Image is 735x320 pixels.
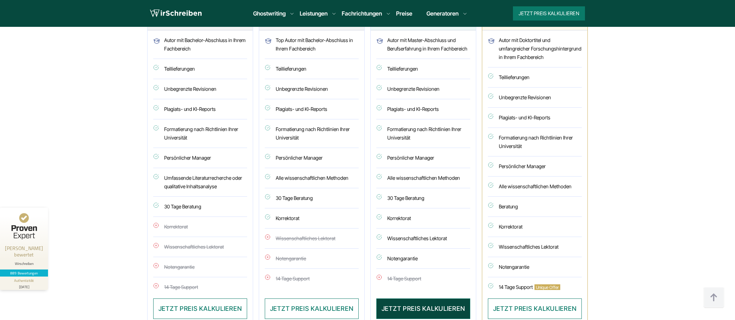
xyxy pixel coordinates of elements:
[265,298,359,319] button: JETZT PREIS KALKULIEREN
[153,217,247,237] li: Korrektorat
[265,99,359,119] li: Plagiats- und KI-Reports
[376,36,470,59] li: Autor mit Master-Abschluss und Berufserfahrung in Ihrem Fachbereich
[488,277,582,298] li: 14 Tage Support
[488,237,582,257] li: Wissenschaftliches Lektorat
[153,36,247,59] li: Autor mit Bachelor-Abschluss in Ihrem Fachbereich
[265,119,359,148] li: Formatierung nach Richtlinien Ihrer Universität
[488,197,582,217] li: Beratung
[488,257,582,277] li: Notengarantie
[488,217,582,237] li: Korrektorat
[3,283,45,289] div: [DATE]
[153,79,247,99] li: Unbegrenzte Revisionen
[376,119,470,148] li: Formatierung nach Richtlinien Ihrer Universität
[488,177,582,197] li: Alle wissenschaftlichen Methoden
[265,229,359,249] li: Wissenschaftliches Lektorat
[376,168,470,188] li: Alle wissenschaftlichen Methoden
[488,298,582,319] button: JETZT PREIS KALKULIEREN
[265,188,359,208] li: 30 Tage Beratung
[376,79,470,99] li: Unbegrenzte Revisionen
[376,298,470,319] button: JETZT PREIS KALKULIEREN
[153,237,247,257] li: Wissenschaftliches Lektorat
[300,9,328,18] a: Leistungen
[153,277,247,298] li: 14 Tage Support
[376,229,470,249] li: Wissenschaftliches Lektorat
[342,9,382,18] a: Fachrichtungen
[376,188,470,208] li: 30 Tage Beratung
[265,168,359,188] li: Alle wissenschaftlichen Methoden
[265,36,359,59] li: Top Autor mit Bachelor-Abschluss in Ihrem Fachbereich
[265,79,359,99] li: Unbegrenzte Revisionen
[153,59,247,79] li: Teillieferungen
[153,298,247,319] button: JETZT PREIS KALKULIEREN
[265,59,359,79] li: Teillieferungen
[534,284,560,290] span: Unique Offer
[376,99,470,119] li: Plagiats- und KI-Reports
[376,249,470,269] li: Notengarantie
[153,257,247,277] li: Notengarantie
[265,269,359,290] li: 14 Tage Support
[153,99,247,119] li: Plagiats- und KI-Reports
[153,197,247,217] li: 30 Tage Beratung
[376,59,470,79] li: Teillieferungen
[153,168,247,197] li: Umfassende Literaturrecherche oder qualitative Inhaltsanalyse
[3,261,45,266] div: Wirschreiben
[265,208,359,229] li: Korrektorat
[14,278,34,283] div: Authentizität
[265,148,359,168] li: Persönlicher Manager
[488,67,582,88] li: Teillieferungen
[376,269,470,290] li: 14 Tage Support
[488,128,582,156] li: Formatierung nach Richtlinien Ihrer Universität
[488,156,582,177] li: Persönlicher Manager
[150,8,202,19] img: logo wirschreiben
[376,208,470,229] li: Korrektorat
[513,6,585,20] button: Jetzt Preis kalkulieren
[265,249,359,269] li: Notengarantie
[703,287,724,308] img: button top
[426,9,459,18] a: Generatoren
[153,119,247,148] li: Formatierung nach Richtlinien Ihrer Universität
[253,9,286,18] a: Ghostwriting
[376,148,470,168] li: Persönlicher Manager
[396,10,412,17] a: Preise
[488,88,582,108] li: Unbegrenzte Revisionen
[488,108,582,128] li: Plagiats- und KI-Reports
[488,36,582,67] li: Autor mit Doktortitel und umfangreicher Forschungshintergrund in Ihrem Fachbereich
[153,148,247,168] li: Persönlicher Manager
